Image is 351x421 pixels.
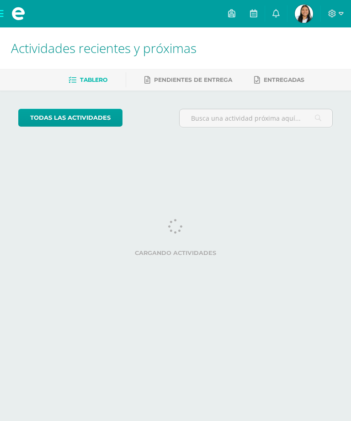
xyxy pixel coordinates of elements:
a: todas las Actividades [18,109,122,127]
span: Pendientes de entrega [154,76,232,83]
a: Tablero [69,73,107,87]
a: Entregadas [254,73,304,87]
span: Actividades recientes y próximas [11,39,197,57]
a: Pendientes de entrega [144,73,232,87]
span: Tablero [80,76,107,83]
img: d8f892b49e25d35664c86694ca164833.png [295,5,313,23]
label: Cargando actividades [18,250,333,256]
span: Entregadas [264,76,304,83]
input: Busca una actividad próxima aquí... [180,109,332,127]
